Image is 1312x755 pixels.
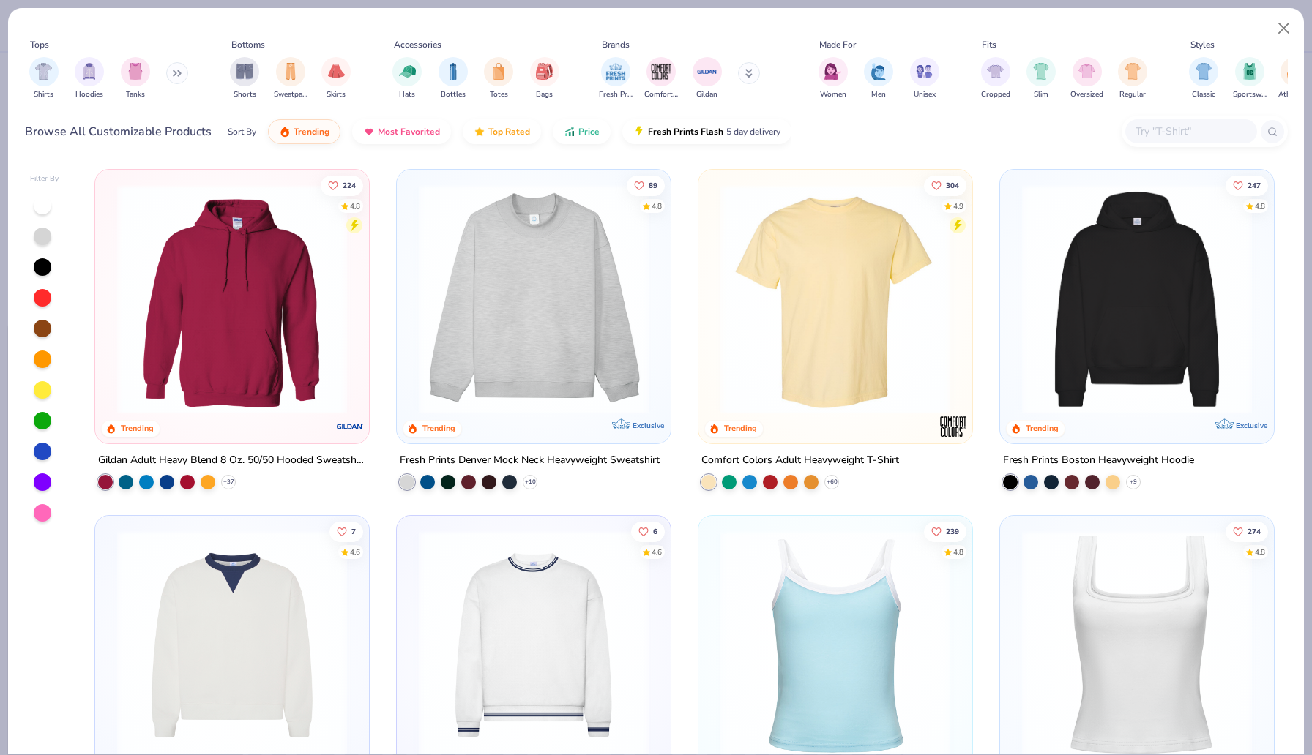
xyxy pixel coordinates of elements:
div: Made For [819,38,856,51]
button: filter button [75,57,104,100]
button: filter button [981,57,1010,100]
div: filter for Sportswear [1233,57,1267,100]
button: filter button [321,57,351,100]
button: Like [1226,521,1268,541]
div: Fresh Prints Denver Mock Neck Heavyweight Sweatshirt [400,451,660,470]
img: Sportswear Image [1242,63,1258,80]
img: Sweatpants Image [283,63,299,80]
button: Like [1226,175,1268,195]
span: Bags [536,89,553,100]
span: Trending [294,126,329,138]
img: 91acfc32-fd48-4d6b-bdad-a4c1a30ac3fc [1015,184,1259,414]
span: Hats [399,89,415,100]
img: most_fav.gif [363,126,375,138]
span: Bottles [441,89,466,100]
img: Shirts Image [35,63,52,80]
img: Hats Image [399,63,416,80]
span: + 9 [1130,478,1137,487]
button: Price [553,119,611,144]
span: Fresh Prints [599,89,633,100]
div: 4.6 [351,546,361,557]
img: Hoodies Image [81,63,97,80]
img: Oversized Image [1078,63,1095,80]
img: f5d85501-0dbb-4ee4-b115-c08fa3845d83 [411,184,656,414]
button: filter button [1233,57,1267,100]
span: + 10 [525,478,536,487]
div: 4.6 [652,546,662,557]
div: filter for Women [819,57,848,100]
button: Like [924,521,966,541]
div: filter for Bags [530,57,559,100]
img: Fresh Prints Image [605,61,627,83]
div: filter for Totes [484,57,513,100]
img: Comfort Colors logo [939,412,968,441]
span: Sportswear [1233,89,1267,100]
img: Bottles Image [445,63,461,80]
img: trending.gif [279,126,291,138]
img: Cropped Image [987,63,1004,80]
span: Unisex [914,89,936,100]
span: + 37 [223,478,234,487]
img: Skirts Image [328,63,345,80]
button: filter button [1278,57,1312,100]
span: 224 [343,181,357,189]
img: Unisex Image [916,63,933,80]
span: Totes [490,89,508,100]
img: Gildan Image [696,61,718,83]
span: Skirts [327,89,346,100]
button: Fresh Prints Flash5 day delivery [622,119,791,144]
img: Classic Image [1196,63,1212,80]
span: Most Favorited [378,126,440,138]
button: filter button [1026,57,1056,100]
div: Bottoms [231,38,265,51]
button: filter button [819,57,848,100]
div: filter for Sweatpants [274,57,307,100]
div: filter for Hoodies [75,57,104,100]
span: Athleisure [1278,89,1312,100]
div: 4.8 [1255,546,1265,557]
div: filter for Skirts [321,57,351,100]
img: Bags Image [536,63,552,80]
div: Gildan Adult Heavy Blend 8 Oz. 50/50 Hooded Sweatshirt [98,451,366,470]
img: Regular Image [1125,63,1141,80]
div: filter for Fresh Prints [599,57,633,100]
div: Browse All Customizable Products [25,123,212,140]
div: filter for Shorts [230,57,259,100]
img: Totes Image [491,63,507,80]
div: 4.8 [652,200,662,211]
button: Most Favorited [352,119,451,144]
div: filter for Gildan [693,57,722,100]
div: filter for Tanks [121,57,150,100]
img: e55d29c3-c55d-459c-bfd9-9b1c499ab3c6 [957,184,1201,414]
span: Sweatpants [274,89,307,100]
div: Tops [30,38,49,51]
button: Top Rated [463,119,541,144]
span: 6 [653,527,657,535]
img: 01756b78-01f6-4cc6-8d8a-3c30c1a0c8ac [110,184,354,414]
button: Like [627,175,665,195]
div: filter for Men [864,57,893,100]
div: Styles [1190,38,1215,51]
img: Gildan logo [335,412,365,441]
span: Exclusive [1235,421,1267,430]
button: filter button [644,57,678,100]
button: filter button [1189,57,1218,100]
span: 239 [946,527,959,535]
div: filter for Slim [1026,57,1056,100]
div: 4.8 [351,200,361,211]
div: filter for Hats [392,57,422,100]
img: a90f7c54-8796-4cb2-9d6e-4e9644cfe0fe [656,184,901,414]
button: filter button [392,57,422,100]
div: Brands [602,38,630,51]
img: Comfort Colors Image [650,61,672,83]
img: Shorts Image [236,63,253,80]
span: Classic [1192,89,1215,100]
img: 029b8af0-80e6-406f-9fdc-fdf898547912 [713,184,958,414]
button: Like [321,175,364,195]
button: filter button [29,57,59,100]
span: 304 [946,181,959,189]
span: Price [578,126,600,138]
div: Fits [982,38,996,51]
div: Filter By [30,173,59,184]
span: + 60 [826,478,837,487]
